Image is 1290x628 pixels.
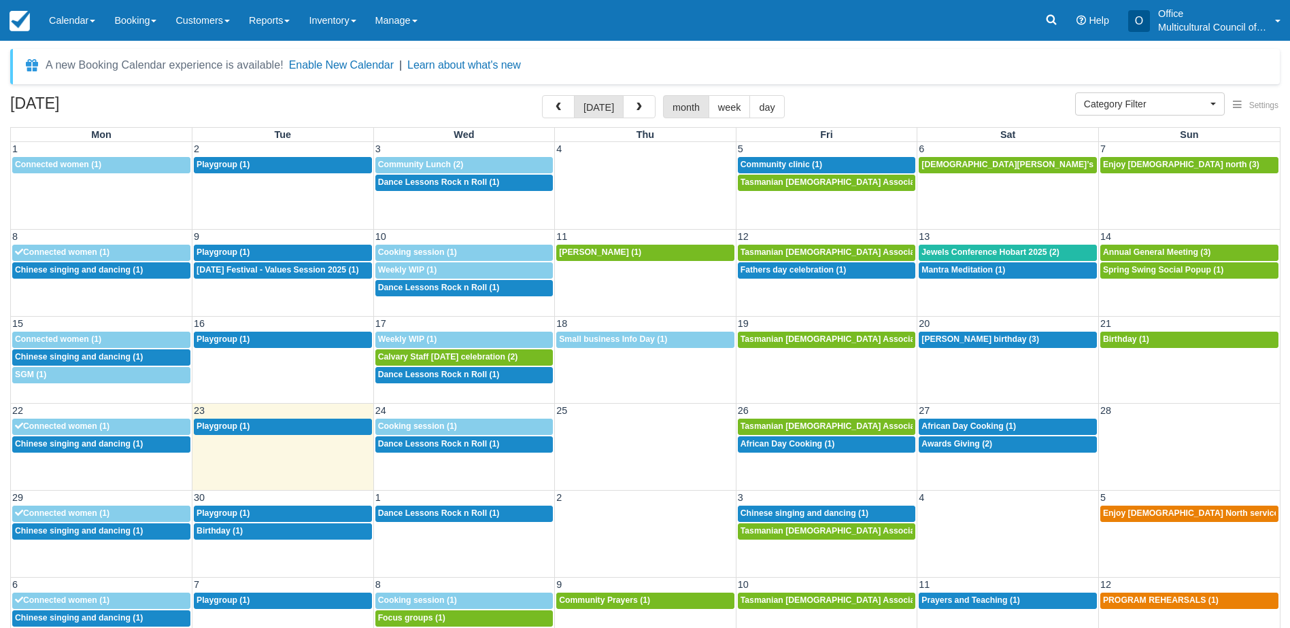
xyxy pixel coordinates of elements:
span: 27 [917,405,931,416]
p: Office [1158,7,1267,20]
span: 3 [736,492,745,503]
span: 5 [1099,492,1107,503]
span: 12 [736,231,750,242]
span: 26 [736,405,750,416]
span: 21 [1099,318,1113,329]
span: Playgroup (1) [197,595,250,605]
button: Enable New Calendar [289,58,394,72]
span: Small business Info Day (1) [559,334,667,344]
a: Tasmanian [DEMOGRAPHIC_DATA] Association -Weekly Praying (1) [738,332,916,348]
button: day [749,95,784,118]
a: [DATE] Festival - Values Session 2025 (1) [194,262,372,279]
span: [PERSON_NAME] (1) [559,247,641,257]
span: 13 [917,231,931,242]
span: Playgroup (1) [197,247,250,257]
span: 5 [736,143,745,154]
a: Birthday (1) [194,523,372,540]
span: Tasmanian [DEMOGRAPHIC_DATA] Association -Weekly Praying (1) [741,247,1009,257]
span: Playgroup (1) [197,421,250,431]
a: Playgroup (1) [194,506,372,522]
a: Tasmanian [DEMOGRAPHIC_DATA] Association -Weekly Praying (1) [738,523,916,540]
span: Help [1089,15,1109,26]
a: Tasmanian [DEMOGRAPHIC_DATA] Association -Weekly Praying (1) [738,419,916,435]
span: 18 [555,318,568,329]
span: Mantra Meditation (1) [921,265,1005,275]
a: [PERSON_NAME] birthday (3) [919,332,1097,348]
span: Sat [1000,129,1015,140]
a: Awards Giving (2) [919,436,1097,453]
span: 19 [736,318,750,329]
span: 11 [555,231,568,242]
span: Chinese singing and dancing (1) [15,439,143,449]
div: A new Booking Calendar experience is available! [46,57,284,73]
span: Mon [91,129,112,140]
a: Dance Lessons Rock n Roll (1) [375,175,554,191]
div: O [1128,10,1150,32]
a: Calvary Staff [DATE] celebration (2) [375,349,554,366]
span: Community Prayers (1) [559,595,650,605]
span: 6 [917,143,926,154]
img: checkfront-main-nav-mini-logo.png [10,11,30,31]
span: 9 [555,579,563,590]
a: Chinese singing and dancing (1) [12,262,190,279]
span: Connected women (1) [15,508,109,518]
span: Cooking session (1) [378,595,457,605]
span: Playgroup (1) [197,334,250,344]
a: Mantra Meditation (1) [919,262,1097,279]
button: Category Filter [1075,92,1225,116]
a: Learn about what's new [407,59,521,71]
span: 10 [736,579,750,590]
span: Community Lunch (2) [378,160,464,169]
a: Connected women (1) [12,593,190,609]
a: Birthday (1) [1100,332,1278,348]
a: Dance Lessons Rock n Roll (1) [375,506,554,522]
span: 9 [192,231,201,242]
a: Cooking session (1) [375,593,554,609]
a: Community clinic (1) [738,157,916,173]
a: Chinese singing and dancing (1) [12,523,190,540]
a: Playgroup (1) [194,157,372,173]
span: 25 [555,405,568,416]
span: Connected women (1) [15,247,109,257]
span: | [399,59,402,71]
span: 4 [555,143,563,154]
span: Dance Lessons Rock n Roll (1) [378,439,500,449]
span: Tasmanian [DEMOGRAPHIC_DATA] Association -Weekly Praying (1) [741,526,1009,536]
span: 30 [192,492,206,503]
span: 4 [917,492,926,503]
span: Dance Lessons Rock n Roll (1) [378,370,500,379]
span: 23 [192,405,206,416]
span: 1 [11,143,19,154]
span: 28 [1099,405,1113,416]
a: African Day Cooking (1) [738,436,916,453]
a: Small business Info Day (1) [556,332,734,348]
a: Tasmanian [DEMOGRAPHIC_DATA] Association -Weekly Praying (1) [738,593,916,609]
a: Connected women (1) [12,332,190,348]
span: Enjoy [DEMOGRAPHIC_DATA] north (3) [1103,160,1259,169]
p: Multicultural Council of [GEOGRAPHIC_DATA] [1158,20,1267,34]
span: 2 [555,492,563,503]
span: Connected women (1) [15,595,109,605]
span: 2 [192,143,201,154]
a: Playgroup (1) [194,245,372,261]
h2: [DATE] [10,95,182,120]
a: PROGRAM REHEARSALS (1) [1100,593,1278,609]
a: Focus groups (1) [375,610,554,627]
span: Settings [1249,101,1278,110]
a: Enjoy [DEMOGRAPHIC_DATA] north (3) [1100,157,1278,173]
span: 12 [1099,579,1113,590]
i: Help [1076,16,1086,25]
a: Dance Lessons Rock n Roll (1) [375,436,554,453]
span: African Day Cooking (1) [921,421,1016,431]
span: Chinese singing and dancing (1) [15,265,143,275]
span: Tasmanian [DEMOGRAPHIC_DATA] Association -Weekly Praying (1) [741,177,1009,187]
a: Playgroup (1) [194,332,372,348]
span: 20 [917,318,931,329]
span: PROGRAM REHEARSALS (1) [1103,595,1219,605]
span: Prayers and Teaching (1) [921,595,1020,605]
span: Chinese singing and dancing (1) [741,508,868,518]
a: Chinese singing and dancing (1) [738,506,916,522]
a: Dance Lessons Rock n Roll (1) [375,367,554,383]
span: Connected women (1) [15,421,109,431]
span: Fathers day celebration (1) [741,265,847,275]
